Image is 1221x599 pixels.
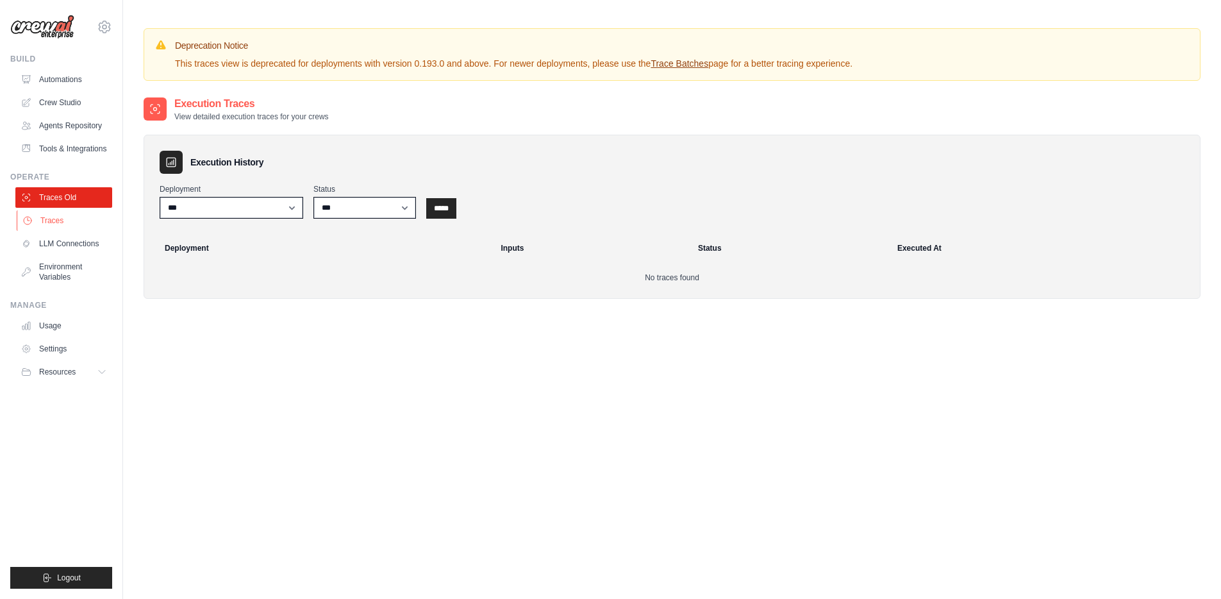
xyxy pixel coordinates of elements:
img: Logo [10,15,74,39]
h3: Execution History [190,156,263,169]
a: Traces [17,210,113,231]
a: Crew Studio [15,92,112,113]
button: Logout [10,567,112,589]
label: Deployment [160,184,303,194]
p: View detailed execution traces for your crews [174,112,329,122]
th: Status [690,234,890,262]
label: Status [313,184,416,194]
th: Executed At [890,234,1195,262]
h2: Execution Traces [174,96,329,112]
h3: Deprecation Notice [175,39,852,52]
a: Environment Variables [15,257,112,287]
a: Automations [15,69,112,90]
div: Operate [10,172,112,182]
div: Manage [10,300,112,310]
div: Build [10,54,112,64]
a: Trace Batches [651,58,708,69]
a: Tools & Integrations [15,139,112,159]
th: Deployment [149,234,493,262]
p: No traces found [160,273,1184,283]
a: Traces Old [15,187,112,208]
p: This traces view is deprecated for deployments with version 0.193.0 and above. For newer deployme... [175,57,852,70]
a: Usage [15,316,112,336]
button: Resources [15,362,112,382]
span: Resources [39,367,76,377]
a: Settings [15,339,112,359]
span: Logout [57,573,81,583]
a: LLM Connections [15,233,112,254]
a: Agents Repository [15,115,112,136]
th: Inputs [493,234,690,262]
